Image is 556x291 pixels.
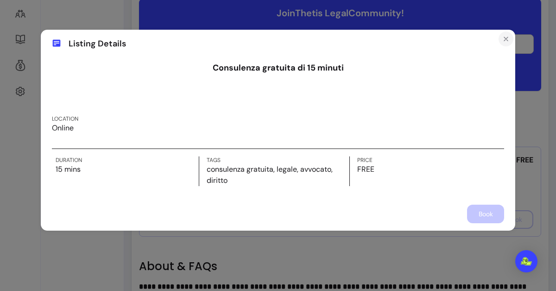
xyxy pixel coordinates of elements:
[56,164,199,175] p: 15 mins
[207,164,350,186] p: consulenza gratuita, legale, avvocato, diritto
[207,156,350,164] label: Tags
[357,164,500,175] p: FREE
[69,37,126,50] span: Listing Details
[515,250,537,272] div: Open Intercom Messenger
[499,32,513,46] button: Close
[357,156,500,164] label: Price
[52,123,78,134] p: Online
[52,61,504,74] h1: Consulenza gratuita di 15 minuti
[56,156,199,164] label: Duration
[52,115,78,123] label: Location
